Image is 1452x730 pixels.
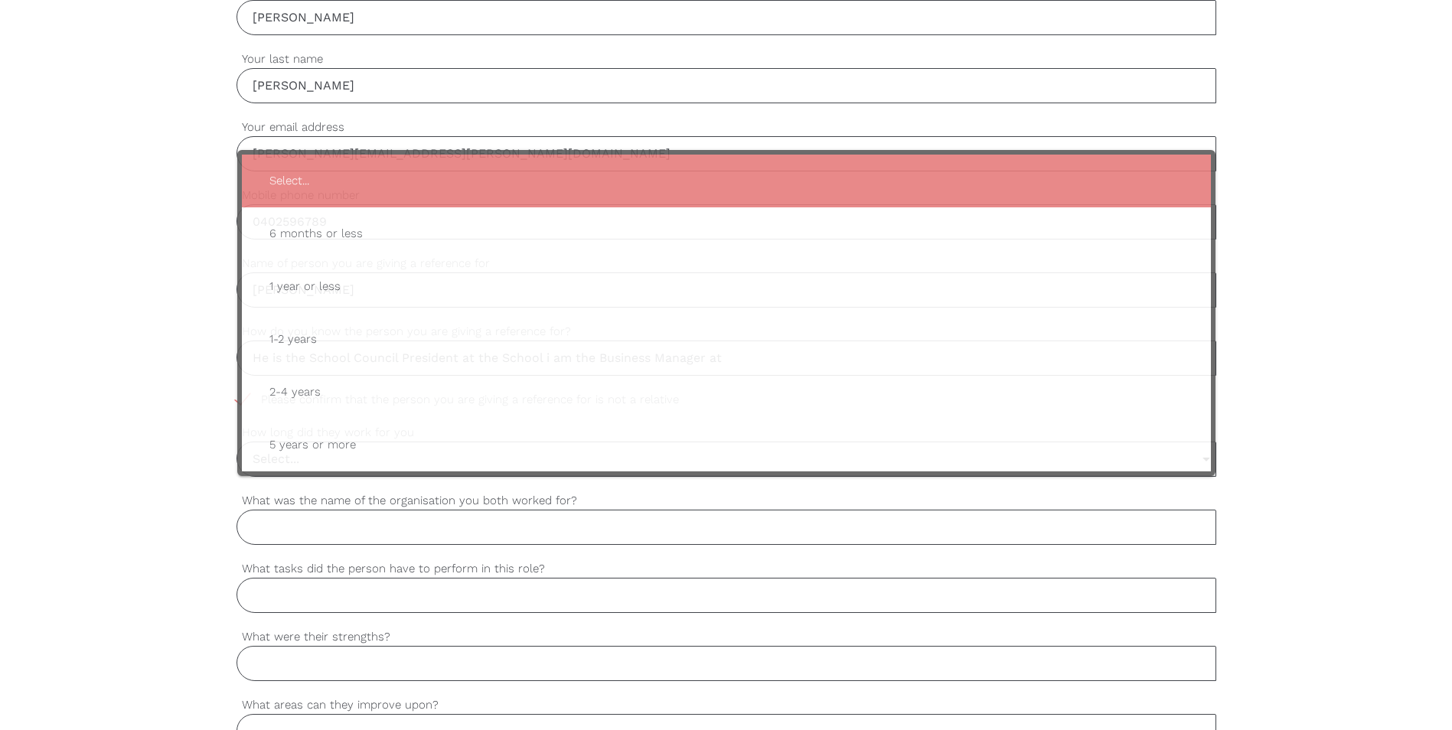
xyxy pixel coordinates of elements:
label: Name of person you are giving a reference for [237,255,1216,272]
label: What were their strengths? [237,628,1216,646]
label: How long did they work for you [237,424,1216,442]
label: Your email address [237,119,1216,136]
span: Select... [257,162,1196,200]
label: What was the name of the organisation you both worked for? [237,492,1216,510]
span: Please confirm that the person you are giving a reference for is not a relative [237,391,708,409]
label: How do you know the person you are giving a reference for? [237,323,1216,341]
label: Your last name [237,51,1216,68]
label: Mobile phone number [237,187,1216,204]
span: 1-2 years [257,321,1196,358]
label: What tasks did the person have to perform in this role? [237,560,1216,578]
span: 2-4 years [257,373,1196,411]
span: 5 years or more [257,426,1196,464]
label: What areas can they improve upon? [237,696,1216,714]
span: 1 year or less [257,268,1196,305]
span: 6 months or less [257,215,1196,253]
